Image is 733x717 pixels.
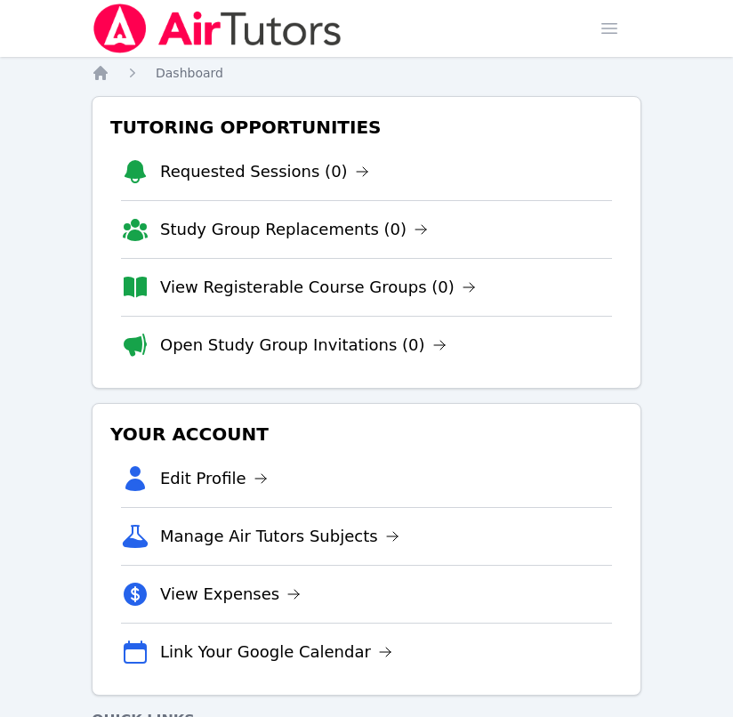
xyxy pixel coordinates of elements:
h3: Your Account [107,418,626,450]
a: Dashboard [156,64,223,82]
a: Open Study Group Invitations (0) [160,333,447,358]
a: Manage Air Tutors Subjects [160,524,399,549]
a: Requested Sessions (0) [160,159,369,184]
h3: Tutoring Opportunities [107,111,626,143]
nav: Breadcrumb [92,64,641,82]
img: Air Tutors [92,4,343,53]
a: View Registerable Course Groups (0) [160,275,476,300]
span: Dashboard [156,66,223,80]
a: Edit Profile [160,466,268,491]
a: Link Your Google Calendar [160,640,392,665]
a: View Expenses [160,582,301,607]
a: Study Group Replacements (0) [160,217,428,242]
